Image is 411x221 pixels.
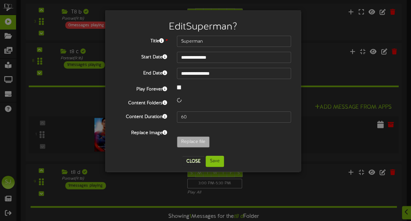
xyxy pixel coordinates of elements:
[115,22,291,32] h2: Edit Superman ?
[110,68,172,77] label: End Date
[110,36,172,45] label: Title
[182,156,204,167] button: Close
[110,128,172,136] label: Replace Image
[110,52,172,61] label: Start Date
[110,111,172,120] label: Content Duration
[110,98,172,107] label: Content Folders
[206,156,224,167] button: Save
[177,111,291,123] input: 15
[177,36,291,47] input: Title
[110,84,172,93] label: Play Forever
